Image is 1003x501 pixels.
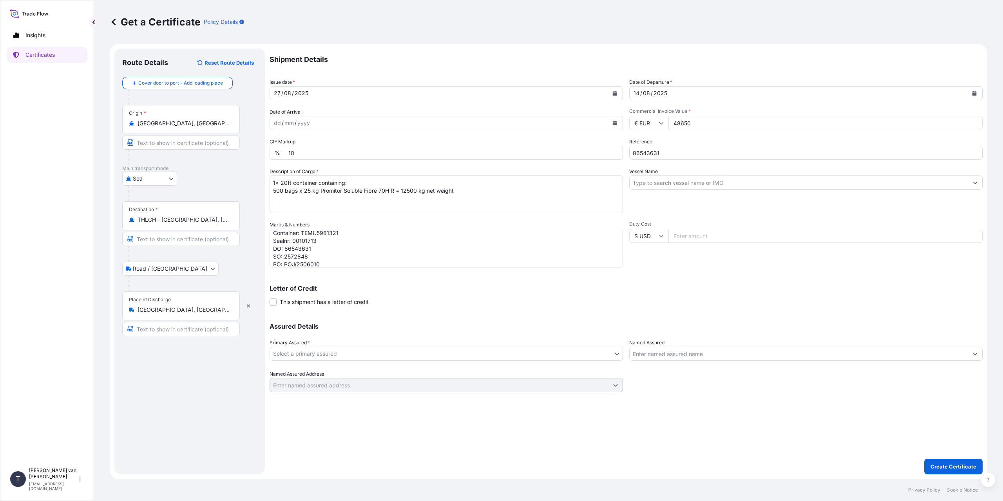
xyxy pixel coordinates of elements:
[270,285,983,291] p: Letter of Credit
[283,89,292,98] div: month,
[608,117,621,129] button: Calendar
[122,232,240,246] input: Text to appear on certificate
[29,467,78,480] p: [PERSON_NAME] van [PERSON_NAME]
[270,339,310,347] span: Primary Assured
[968,87,981,99] button: Calendar
[7,47,87,63] a: Certificates
[924,459,983,474] button: Create Certificate
[630,175,968,190] input: Type to search vessel name or IMO
[16,475,20,483] span: T
[133,175,143,183] span: Sea
[273,89,281,98] div: day,
[633,89,640,98] div: day,
[138,119,230,127] input: Origin
[122,172,177,186] button: Select transport
[270,168,319,175] label: Description of Cargo
[629,78,672,86] span: Date of Departure
[668,229,983,243] input: Enter amount
[270,78,295,86] span: Issue date
[947,487,978,493] a: Cookie Notice
[281,89,283,98] div: /
[282,118,284,128] div: /
[129,110,146,116] div: Origin
[284,118,295,128] div: month,
[122,165,257,172] p: Main transport mode
[285,146,623,160] input: Enter percentage between 0 and 10%
[908,487,940,493] a: Privacy Policy
[292,89,294,98] div: /
[968,347,982,361] button: Show suggestions
[297,118,311,128] div: year,
[629,221,983,227] span: Duty Cost
[629,168,658,175] label: Vessel Name
[204,18,238,26] p: Policy Details
[629,108,983,114] span: Commercial Invoice Value
[640,89,642,98] div: /
[270,49,983,71] p: Shipment Details
[25,31,45,39] p: Insights
[122,262,219,276] button: Select transport
[270,138,295,146] label: CIF Markup
[629,146,983,160] input: Enter booking reference
[280,298,369,306] span: This shipment has a letter of credit
[653,89,668,98] div: year,
[931,463,976,470] p: Create Certificate
[608,87,621,99] button: Calendar
[270,370,324,378] label: Named Assured Address
[270,378,608,392] input: Named Assured Address
[129,206,158,213] div: Destination
[630,347,968,361] input: Assured Name
[270,146,285,160] div: %
[270,221,310,229] label: Marks & Numbers
[651,89,653,98] div: /
[295,118,297,128] div: /
[7,27,87,43] a: Insights
[29,481,78,491] p: [EMAIL_ADDRESS][DOMAIN_NAME]
[642,89,651,98] div: month,
[270,108,302,116] span: Date of Arrival
[270,347,623,361] button: Select a primary assured
[133,265,207,273] span: Road / [GEOGRAPHIC_DATA]
[122,136,240,150] input: Text to appear on certificate
[270,323,983,329] p: Assured Details
[122,322,240,336] input: Text to appear on certificate
[122,77,233,89] button: Cover door to port - Add loading place
[110,16,201,28] p: Get a Certificate
[968,175,982,190] button: Show suggestions
[138,306,230,314] input: Place of Discharge
[273,118,282,128] div: day,
[122,58,168,67] p: Route Details
[138,79,223,87] span: Cover door to port - Add loading place
[129,297,171,303] div: Place of Discharge
[668,116,983,130] input: Enter amount
[629,138,652,146] label: Reference
[294,89,309,98] div: year,
[629,339,664,347] label: Named Assured
[194,56,257,69] button: Reset Route Details
[138,216,230,224] input: Destination
[608,378,623,392] button: Show suggestions
[25,51,55,59] p: Certificates
[205,59,254,67] p: Reset Route Details
[273,350,337,358] span: Select a primary assured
